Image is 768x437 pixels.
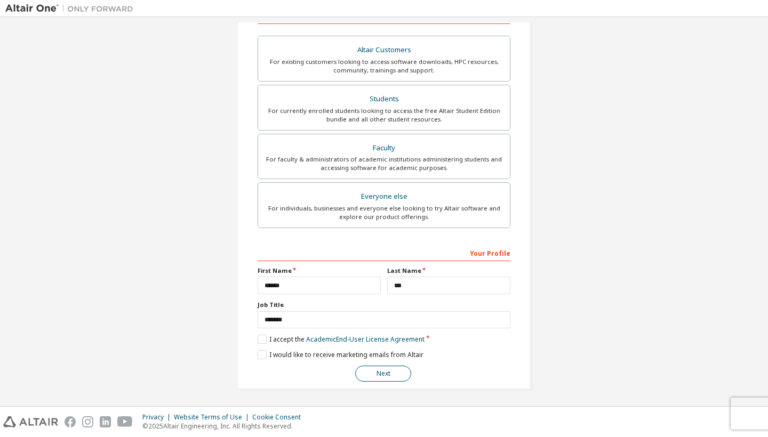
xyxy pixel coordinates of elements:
div: Faculty [265,141,503,156]
div: Website Terms of Use [174,413,252,422]
label: I accept the [258,335,425,344]
div: Everyone else [265,189,503,204]
div: For faculty & administrators of academic institutions administering students and accessing softwa... [265,155,503,172]
div: For existing customers looking to access software downloads, HPC resources, community, trainings ... [265,58,503,75]
label: Last Name [387,266,510,275]
div: Students [265,92,503,107]
p: © 2025 Altair Engineering, Inc. All Rights Reserved. [142,422,307,431]
div: For currently enrolled students looking to access the free Altair Student Edition bundle and all ... [265,107,503,124]
img: youtube.svg [117,416,133,427]
img: facebook.svg [65,416,76,427]
img: Altair One [5,3,139,14]
img: altair_logo.svg [3,416,58,427]
img: instagram.svg [82,416,93,427]
label: I would like to receive marketing emails from Altair [258,350,423,359]
label: Job Title [258,301,510,309]
button: Next [355,366,411,382]
div: For individuals, businesses and everyone else looking to try Altair software and explore our prod... [265,204,503,221]
div: Privacy [142,413,174,422]
a: Academic End-User License Agreement [306,335,425,344]
label: First Name [258,266,381,275]
img: linkedin.svg [100,416,111,427]
div: Altair Customers [265,43,503,58]
div: Cookie Consent [252,413,307,422]
div: Your Profile [258,244,510,261]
